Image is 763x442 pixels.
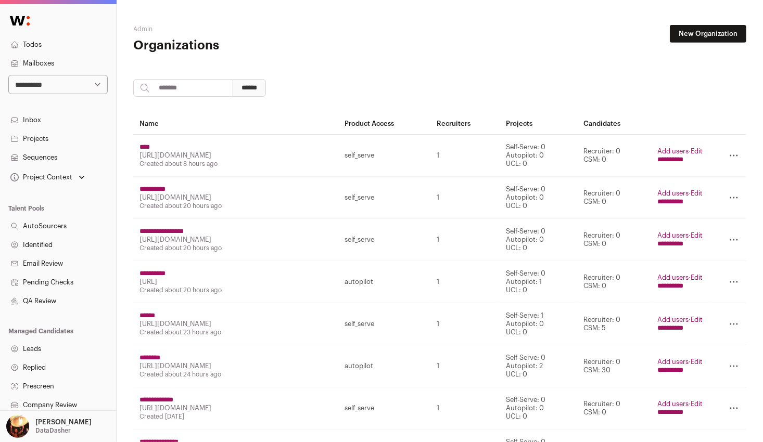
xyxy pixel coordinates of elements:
[691,358,703,365] a: Edit
[500,219,577,261] td: Self-Serve: 0 Autopilot: 0 UCL: 0
[139,202,332,210] div: Created about 20 hours ago
[431,387,500,430] td: 1
[691,232,703,239] a: Edit
[651,387,709,430] td: ·
[500,345,577,387] td: Self-Serve: 0 Autopilot: 2 UCL: 0
[338,219,431,261] td: self_serve
[139,244,332,252] div: Created about 20 hours ago
[500,303,577,345] td: Self-Serve: 1 Autopilot: 0 UCL: 0
[500,387,577,430] td: Self-Serve: 0 Autopilot: 0 UCL: 0
[338,135,431,177] td: self_serve
[338,387,431,430] td: self_serve
[35,426,71,435] p: DataDasher
[431,135,500,177] td: 1
[578,261,652,303] td: Recruiter: 0 CSM: 0
[4,10,35,31] img: Wellfound
[8,170,87,185] button: Open dropdown
[657,232,689,239] a: Add users
[338,261,431,303] td: autopilot
[139,152,211,159] a: [URL][DOMAIN_NAME]
[651,219,709,261] td: ·
[431,261,500,303] td: 1
[691,190,703,197] a: Edit
[657,190,689,197] a: Add users
[139,362,211,369] a: [URL][DOMAIN_NAME]
[338,345,431,387] td: autopilot
[139,194,211,201] a: [URL][DOMAIN_NAME]
[691,400,703,407] a: Edit
[338,177,431,219] td: self_serve
[651,135,709,177] td: ·
[657,358,689,365] a: Add users
[670,25,746,43] a: New Organization
[431,303,500,345] td: 1
[139,160,332,168] div: Created about 8 hours ago
[139,405,211,411] a: [URL][DOMAIN_NAME]
[500,177,577,219] td: Self-Serve: 0 Autopilot: 0 UCL: 0
[431,219,500,261] td: 1
[651,177,709,219] td: ·
[578,135,652,177] td: Recruiter: 0 CSM: 0
[6,415,29,438] img: 473170-medium_jpg
[578,177,652,219] td: Recruiter: 0 CSM: 0
[651,261,709,303] td: ·
[651,345,709,387] td: ·
[338,113,431,135] th: Product Access
[338,303,431,345] td: self_serve
[500,113,577,135] th: Projects
[8,173,72,181] div: Project Context
[500,135,577,177] td: Self-Serve: 0 Autopilot: 0 UCL: 0
[500,261,577,303] td: Self-Serve: 0 Autopilot: 1 UCL: 0
[133,37,338,54] h1: Organizations
[691,316,703,323] a: Edit
[578,303,652,345] td: Recruiter: 0 CSM: 5
[35,418,92,426] p: [PERSON_NAME]
[657,316,689,323] a: Add users
[651,303,709,345] td: ·
[133,113,338,135] th: Name
[139,412,332,421] div: Created [DATE]
[139,328,332,336] div: Created about 23 hours ago
[4,415,94,438] button: Open dropdown
[691,148,703,154] a: Edit
[578,345,652,387] td: Recruiter: 0 CSM: 30
[657,400,689,407] a: Add users
[139,370,332,379] div: Created about 24 hours ago
[139,278,157,285] a: [URL]
[657,148,689,154] a: Add users
[133,26,152,32] a: Admin
[657,274,689,281] a: Add users
[578,219,652,261] td: Recruiter: 0 CSM: 0
[139,286,332,294] div: Created about 20 hours ago
[139,320,211,327] a: [URL][DOMAIN_NAME]
[431,113,500,135] th: Recruiters
[691,274,703,281] a: Edit
[578,387,652,430] td: Recruiter: 0 CSM: 0
[578,113,652,135] th: Candidates
[431,177,500,219] td: 1
[139,236,211,243] a: [URL][DOMAIN_NAME]
[431,345,500,387] td: 1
